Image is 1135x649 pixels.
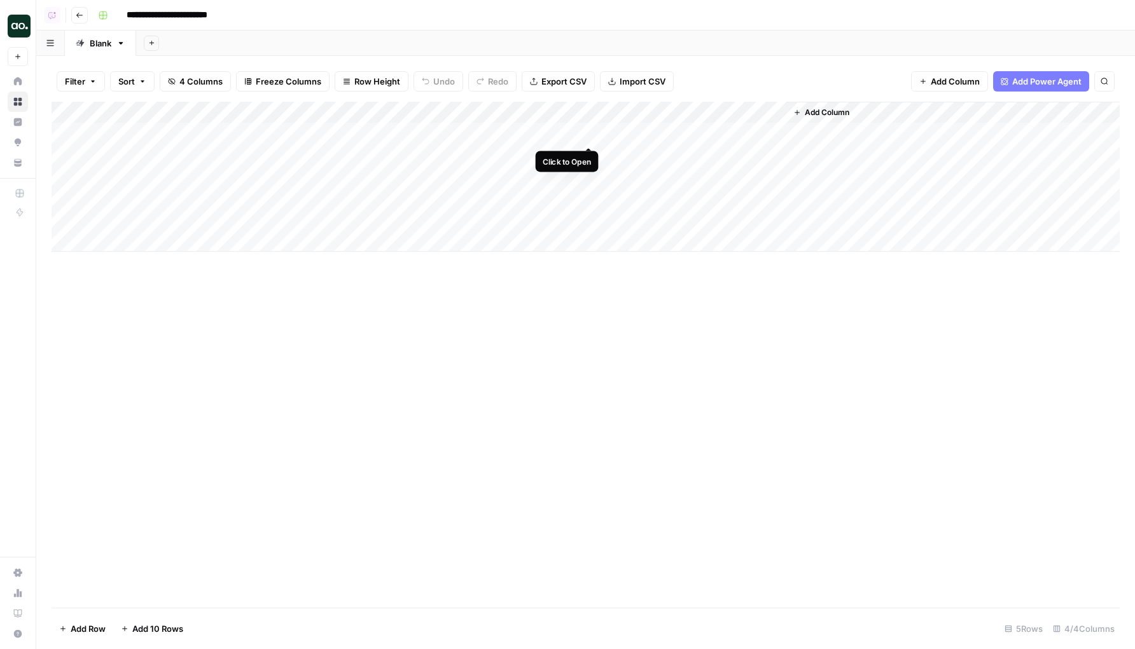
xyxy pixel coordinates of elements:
button: Import CSV [600,71,674,92]
span: Import CSV [620,75,665,88]
span: Add 10 Rows [132,622,183,635]
button: Add 10 Rows [113,618,191,639]
button: Add Column [788,104,854,121]
span: Freeze Columns [256,75,321,88]
span: Add Column [931,75,980,88]
button: Filter [57,71,105,92]
a: Learning Hub [8,603,28,624]
img: AirOps Builders Logo [8,15,31,38]
span: 4 Columns [179,75,223,88]
span: Add Power Agent [1012,75,1082,88]
div: Click to Open [543,156,592,167]
span: Add Row [71,622,106,635]
button: Help + Support [8,624,28,644]
button: Add Column [911,71,988,92]
span: Add Column [805,107,849,118]
span: Redo [488,75,508,88]
a: Settings [8,563,28,583]
button: Freeze Columns [236,71,330,92]
button: Add Power Agent [993,71,1089,92]
div: Blank [90,37,111,50]
span: Filter [65,75,85,88]
a: Insights [8,112,28,132]
button: Redo [468,71,517,92]
a: Home [8,71,28,92]
button: Sort [110,71,155,92]
a: Opportunities [8,132,28,153]
div: 5 Rows [999,618,1048,639]
button: Add Row [52,618,113,639]
span: Row Height [354,75,400,88]
button: Workspace: AirOps Builders [8,10,28,42]
a: Your Data [8,153,28,173]
button: Export CSV [522,71,595,92]
button: 4 Columns [160,71,231,92]
div: 4/4 Columns [1048,618,1120,639]
button: Row Height [335,71,408,92]
a: Usage [8,583,28,603]
span: Sort [118,75,135,88]
a: Browse [8,92,28,112]
button: Undo [414,71,463,92]
span: Undo [433,75,455,88]
span: Export CSV [541,75,587,88]
a: Blank [65,31,136,56]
